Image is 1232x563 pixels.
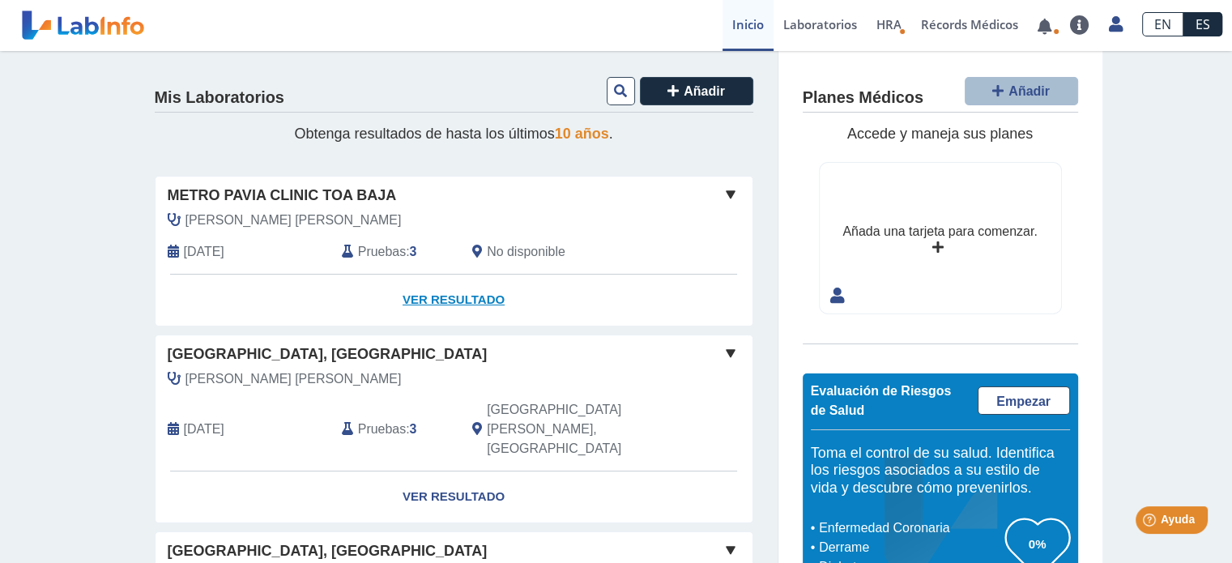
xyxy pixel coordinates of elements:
span: Pruebas [358,420,406,439]
li: Derrame [815,538,1005,557]
span: [GEOGRAPHIC_DATA], [GEOGRAPHIC_DATA] [168,343,488,365]
span: 2025-10-01 [184,420,224,439]
h4: Mis Laboratorios [155,88,284,108]
h4: Planes Médicos [803,88,923,108]
h5: Toma el control de su salud. Identifica los riesgos asociados a su estilo de vida y descubre cómo... [811,445,1070,497]
b: 3 [410,245,417,258]
div: Añada una tarjeta para comenzar. [842,222,1037,241]
span: Evaluación de Riesgos de Salud [811,384,952,417]
span: Pruebas [358,242,406,262]
h3: 0% [1005,534,1070,554]
span: No disponible [487,242,565,262]
a: Ver Resultado [156,471,752,522]
button: Añadir [640,77,753,105]
span: Accede y maneja sus planes [847,126,1033,142]
a: Ver Resultado [156,275,752,326]
b: 3 [410,422,417,436]
div: : [330,242,460,262]
span: Añadir [684,84,725,98]
li: Enfermedad Coronaria [815,518,1005,538]
a: Empezar [978,386,1070,415]
span: Metro Pavia Clinic Toa Baja [168,185,397,207]
span: Empezar [996,395,1051,408]
span: Torres Vargas, Allan [185,369,402,389]
span: HRA [876,16,902,32]
span: 2025-10-02 [184,242,224,262]
a: EN [1142,12,1183,36]
div: : [330,400,460,459]
button: Añadir [965,77,1078,105]
span: Obtenga resultados de hasta los últimos . [294,126,612,142]
span: 10 años [555,126,609,142]
a: ES [1183,12,1222,36]
span: Fernandez De Thomas, Alexandra [185,211,402,230]
span: Añadir [1008,84,1050,98]
span: [GEOGRAPHIC_DATA], [GEOGRAPHIC_DATA] [168,540,488,562]
span: San Juan, PR [487,400,666,459]
iframe: Help widget launcher [1088,500,1214,545]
